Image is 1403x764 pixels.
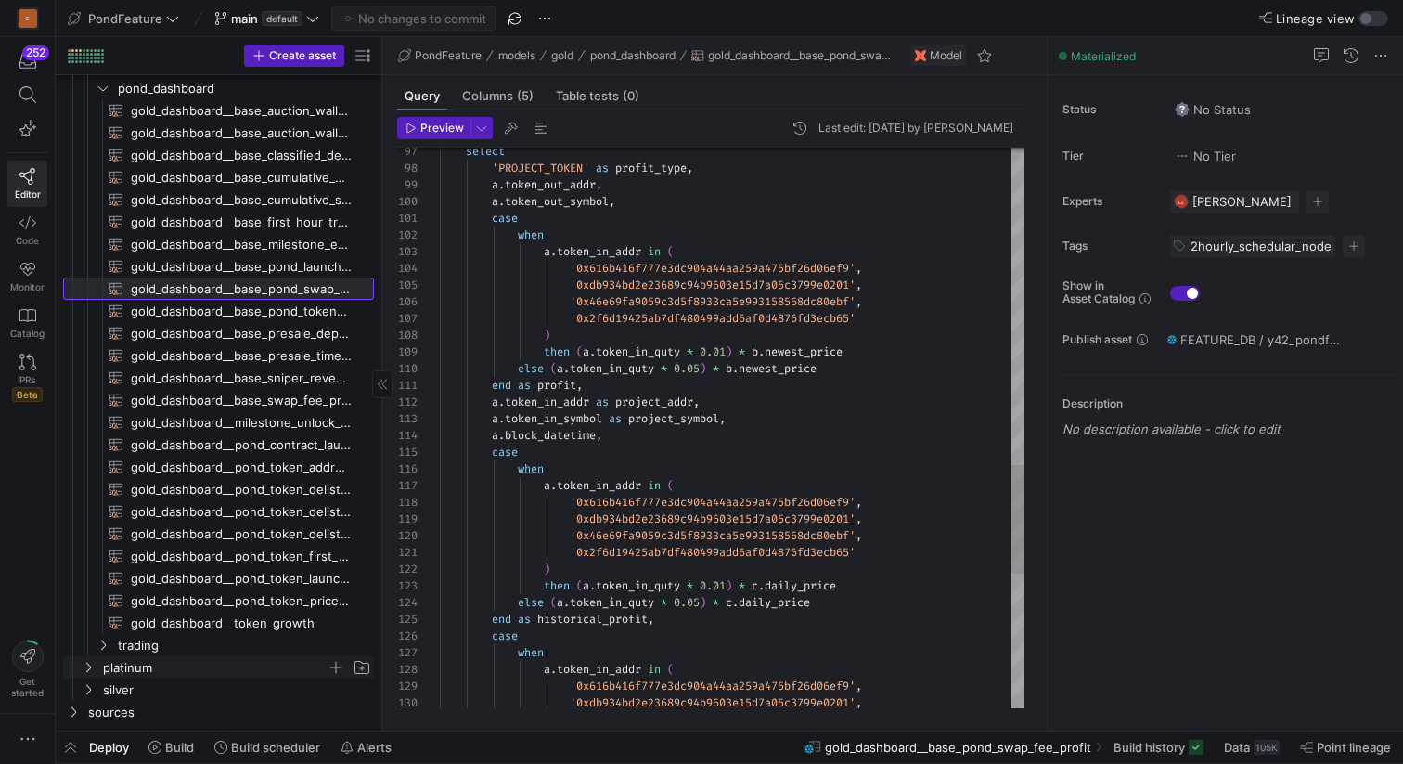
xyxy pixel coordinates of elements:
[1276,11,1355,26] span: Lineage view
[397,193,418,210] div: 100
[544,328,550,343] span: )
[518,227,544,242] span: when
[420,122,464,135] span: Preview
[397,394,418,410] div: 112
[397,661,418,678] div: 128
[550,244,557,259] span: .
[206,732,328,763] button: Build scheduler
[758,578,765,593] span: .
[570,695,856,710] span: '0xdb934bd2e23689c94b9603e15d7a05c3799e0201'
[1216,732,1288,763] button: Data105K
[518,595,544,610] span: else
[758,344,765,359] span: .
[498,395,505,409] span: .
[262,11,302,26] span: default
[609,194,615,209] span: ,
[1175,149,1236,163] span: No Tier
[856,695,862,710] span: ,
[570,528,856,543] span: '0x46e69fa9059c3d5f8933ca5e993158568dc80ebf'
[1105,732,1212,763] button: Build history
[551,49,573,62] span: gold
[674,361,700,376] span: 0.05
[165,740,194,755] span: Build
[10,281,45,292] span: Monitor
[648,612,654,627] span: ,
[544,244,550,259] span: a
[576,578,583,593] span: (
[7,3,47,34] a: C
[765,578,836,593] span: daily_price
[7,45,47,78] button: 252
[492,194,498,209] span: a
[210,6,324,31] button: maindefault
[570,294,856,309] span: '0x46e69fa9059c3d5f8933ca5e993158568dc80ebf'
[397,176,418,193] div: 99
[615,395,693,409] span: project_addr
[397,444,418,460] div: 115
[570,545,856,560] span: '0x2f6d19425ab7df480499add6af0d4876fd3ecb65'
[1175,102,1190,117] img: No status
[7,207,47,253] a: Code
[397,678,418,694] div: 129
[397,293,418,310] div: 106
[544,562,550,576] span: )
[596,428,602,443] span: ,
[1224,740,1250,755] span: Data
[397,511,418,527] div: 119
[63,6,184,31] button: PondFeature
[570,495,856,510] span: '0x616b416f777e3dc904a44aa259a475bf26d06ef9'
[739,595,810,610] span: daily_price
[563,595,570,610] span: .
[505,194,609,209] span: token_out_symbol
[498,49,535,62] span: models
[397,494,418,511] div: 118
[492,612,511,627] span: end
[570,311,856,326] span: '0x2f6d19425ab7df480499add6af0d4876fd3ecb65'
[397,561,418,577] div: 122
[609,411,622,426] span: as
[397,694,418,711] div: 130
[537,612,648,627] span: historical_profit
[397,477,418,494] div: 117
[576,344,583,359] span: (
[544,578,570,593] span: then
[397,594,418,611] div: 124
[570,679,856,693] span: '0x616b416f777e3dc904a44aa259a475bf26d06ef9'
[397,460,418,477] div: 116
[557,662,641,677] span: token_in_addr
[856,261,862,276] span: ,
[397,277,418,293] div: 105
[557,361,563,376] span: a
[7,633,47,706] button: Getstarted
[576,378,583,393] span: ,
[1254,740,1280,755] div: 105K
[700,361,706,376] span: )
[726,361,732,376] span: b
[648,244,661,259] span: in
[518,378,531,393] span: as
[726,344,732,359] span: )
[397,644,418,661] div: 127
[687,161,693,175] span: ,
[7,300,47,346] a: Catalog
[856,511,862,526] span: ,
[415,49,482,62] span: PondFeature
[1317,740,1391,755] span: Point lineage
[397,527,418,544] div: 120
[397,243,418,260] div: 103
[357,740,392,755] span: Alerts
[505,411,602,426] span: token_in_symbol
[1175,149,1190,163] img: No tier
[1170,144,1241,168] button: No tierNo Tier
[397,260,418,277] div: 104
[596,177,602,192] span: ,
[492,411,498,426] span: a
[687,45,900,67] button: gold_dashboard__base_pond_swap_fee_profit
[586,45,680,67] button: pond_dashboard
[732,361,739,376] span: .
[557,595,563,610] span: a
[492,161,589,175] span: 'PROJECT_TOKEN'
[623,90,639,102] span: (0)
[15,188,41,200] span: Editor
[563,361,570,376] span: .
